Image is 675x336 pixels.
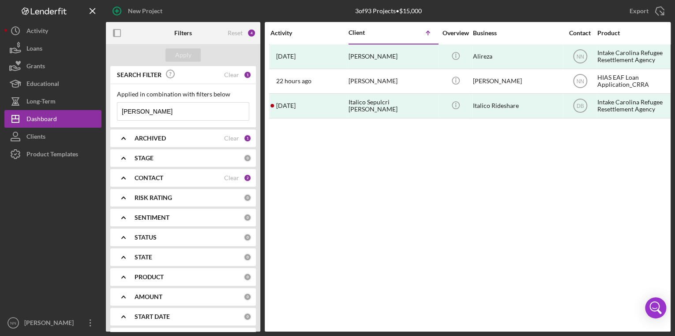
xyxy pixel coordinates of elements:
[4,145,101,163] button: Product Templates
[135,194,172,201] b: RISK RATING
[244,134,251,142] div: 1
[26,128,45,148] div: Clients
[26,22,48,42] div: Activity
[26,110,57,130] div: Dashboard
[135,135,166,142] b: ARCHIVED
[576,54,584,60] text: NN
[135,234,157,241] b: STATUS
[4,40,101,57] button: Loans
[621,2,671,20] button: Export
[165,48,201,62] button: Apply
[244,174,251,182] div: 2
[224,71,239,78] div: Clear
[135,313,170,320] b: START DATE
[576,103,584,109] text: DB
[473,45,561,68] div: Alireza
[244,253,251,261] div: 0
[244,273,251,281] div: 0
[244,293,251,301] div: 0
[276,53,296,60] time: 2025-08-02 02:09
[174,30,192,37] b: Filters
[4,128,101,145] button: Clients
[244,71,251,79] div: 1
[645,297,666,318] div: Open Intercom Messenger
[349,45,437,68] div: [PERSON_NAME]
[228,30,243,37] div: Reset
[473,30,561,37] div: Business
[4,75,101,92] button: Educational
[26,57,45,77] div: Grants
[349,94,437,118] div: Italico Sepulcri [PERSON_NAME]
[26,75,59,95] div: Educational
[349,70,437,93] div: [PERSON_NAME]
[135,254,152,261] b: STATE
[473,70,561,93] div: [PERSON_NAME]
[135,174,163,181] b: CONTACT
[106,2,171,20] button: New Project
[355,7,422,15] div: 3 of 93 Projects • $15,000
[128,2,162,20] div: New Project
[247,29,256,37] div: 4
[244,313,251,321] div: 0
[26,145,78,165] div: Product Templates
[4,22,101,40] button: Activity
[473,94,561,118] div: Italico Rideshare
[439,30,472,37] div: Overview
[175,48,191,62] div: Apply
[26,40,42,59] div: Loans
[4,92,101,110] button: Long-Term
[576,78,584,85] text: NN
[630,2,649,20] div: Export
[244,194,251,202] div: 0
[270,30,348,37] div: Activity
[244,214,251,222] div: 0
[22,314,79,334] div: [PERSON_NAME]
[135,273,164,281] b: PRODUCT
[244,233,251,241] div: 0
[276,78,311,85] time: 2025-08-13 16:56
[135,293,162,300] b: AMOUNT
[117,91,249,98] div: Applied in combination with filters below
[224,174,239,181] div: Clear
[349,29,393,36] div: Client
[135,155,154,162] b: STAGE
[4,110,101,128] button: Dashboard
[117,71,161,78] b: SEARCH FILTER
[224,135,239,142] div: Clear
[276,102,296,109] time: 2025-06-25 15:10
[135,214,169,221] b: SENTIMENT
[244,154,251,162] div: 0
[4,57,101,75] button: Grants
[10,321,16,325] text: NN
[26,92,56,112] div: Long-Term
[563,30,596,37] div: Contact
[4,314,101,332] button: NN[PERSON_NAME]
